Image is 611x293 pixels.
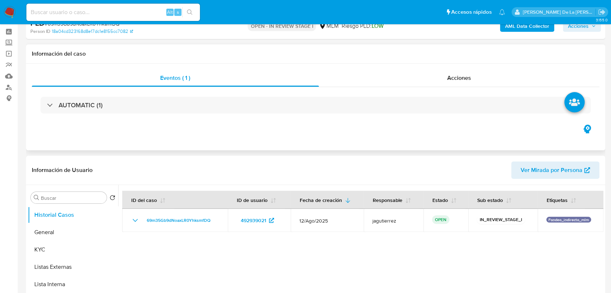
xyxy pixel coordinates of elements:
[28,241,118,258] button: KYC
[511,161,599,179] button: Ver Mirada por Persona
[499,9,505,15] a: Notificaciones
[500,20,554,32] button: AML Data Collector
[521,161,582,179] span: Ver Mirada por Persona
[568,20,589,32] span: Acciones
[371,22,383,30] span: LOW
[59,101,103,109] h3: AUTOMATIC (1)
[319,22,338,30] div: MLM
[523,9,596,16] p: javier.gutierrez@mercadolibre.com.mx
[41,195,104,201] input: Buscar
[595,17,607,23] span: 3.155.0
[28,276,118,293] button: Lista Interna
[160,74,190,82] span: Eventos ( 1 )
[341,22,383,30] span: Riesgo PLD:
[167,9,173,16] span: Alt
[598,8,606,16] a: Salir
[34,195,39,201] button: Buscar
[52,28,133,35] a: 18a04cd323168d8e17dc1e8155cc7082
[40,97,591,113] div: AUTOMATIC (1)
[32,50,599,57] h1: Información del caso
[28,206,118,224] button: Historial Casos
[505,20,549,32] b: AML Data Collector
[32,167,93,174] h1: Información de Usuario
[451,8,492,16] span: Accesos rápidos
[177,9,179,16] span: s
[28,258,118,276] button: Listas Externas
[45,20,120,27] span: # 69m35Gb9dNoaxLR0YhksmfDQ
[30,28,50,35] b: Person ID
[248,21,316,31] p: OPEN - IN REVIEW STAGE I
[110,195,115,203] button: Volver al orden por defecto
[447,74,471,82] span: Acciones
[563,20,601,32] button: Acciones
[182,7,197,17] button: search-icon
[28,224,118,241] button: General
[26,8,200,17] input: Buscar usuario o caso...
